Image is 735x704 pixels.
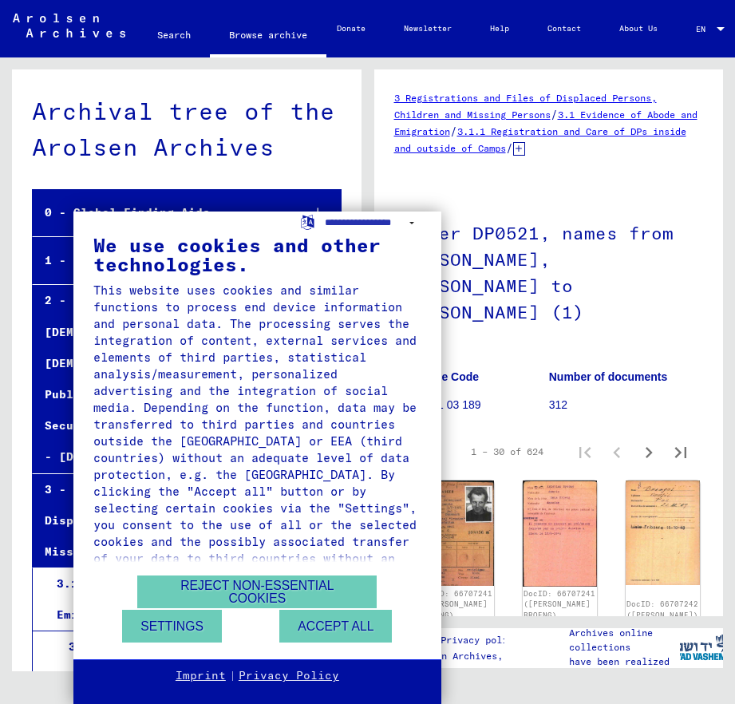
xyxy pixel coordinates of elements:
div: This website uses cookies and similar functions to process end device information and personal da... [93,282,421,583]
button: Settings [122,610,222,643]
button: Accept all [279,610,392,643]
a: Imprint [176,668,226,684]
div: We use cookies and other technologies. [93,235,421,274]
a: Privacy Policy [239,668,339,684]
button: Reject non-essential cookies [137,575,377,608]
